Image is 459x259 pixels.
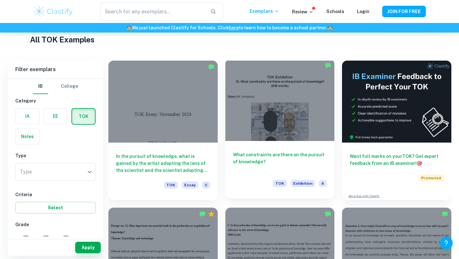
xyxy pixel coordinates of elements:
[8,61,103,78] h6: Filter exemplars
[442,211,448,217] img: Marked
[199,211,206,217] img: Marked
[350,153,444,167] h6: Want full marks on your TOK ? Get expert feedback from an IB examiner!
[348,194,379,198] a: Advertise with Clastify
[342,61,451,200] a: Want full marks on yourTOK? Get expert feedback from an IB examiner!PromotedAdvertise with Clastify
[32,235,35,242] span: A
[164,181,178,189] span: TOK
[15,191,96,198] h6: Criteria
[325,211,331,217] img: Marked
[417,161,422,166] span: 🎯
[16,108,39,124] button: IA
[16,129,39,144] button: Notes
[357,9,369,14] a: Login
[100,3,205,20] input: Search for any exemplars...
[108,61,218,200] a: In the pursuit of knowledge, what is gained by the artist adopting the lens of the scientist and ...
[15,221,96,228] h6: Grade
[72,235,76,242] span: C
[72,109,95,124] button: TOK
[326,9,344,14] a: Schools
[52,235,55,242] span: B
[382,6,426,17] button: JOIN FOR FREE
[30,34,429,45] h1: All TOK Examples
[325,62,331,69] img: Marked
[33,5,74,18] img: Clastify logo
[15,152,96,159] h6: Type
[15,202,96,213] button: Select
[250,8,279,15] p: Exemplars
[1,24,458,31] h6: We just launched Clastify for Schools. Click to learn how to become a school partner.
[327,25,333,30] span: 🏫
[127,25,132,30] span: 🏫
[319,180,327,187] span: A
[182,181,198,189] span: Essay
[292,8,314,15] p: Review
[419,174,444,181] span: Promoted
[208,64,215,70] img: Marked
[440,237,453,249] button: Help and Feedback
[229,25,239,30] a: here
[208,211,215,217] div: Premium
[61,79,78,94] button: College
[116,153,210,174] h6: In the pursuit of knowledge, what is gained by the artist adopting the lens of the scientist and ...
[233,151,327,172] h6: What constraints are there on the pursuit of knowledge?
[75,242,101,253] button: Apply
[15,97,96,104] h6: Category
[342,61,451,143] img: Thumbnail
[44,108,67,124] button: EE
[33,79,48,94] button: IB
[33,79,78,94] div: Filter type choice
[225,61,335,200] a: What constraints are there on the pursuit of knowledge?TOKExhibitionA
[202,181,210,189] span: C
[291,180,315,187] span: Exhibition
[273,180,287,187] span: TOK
